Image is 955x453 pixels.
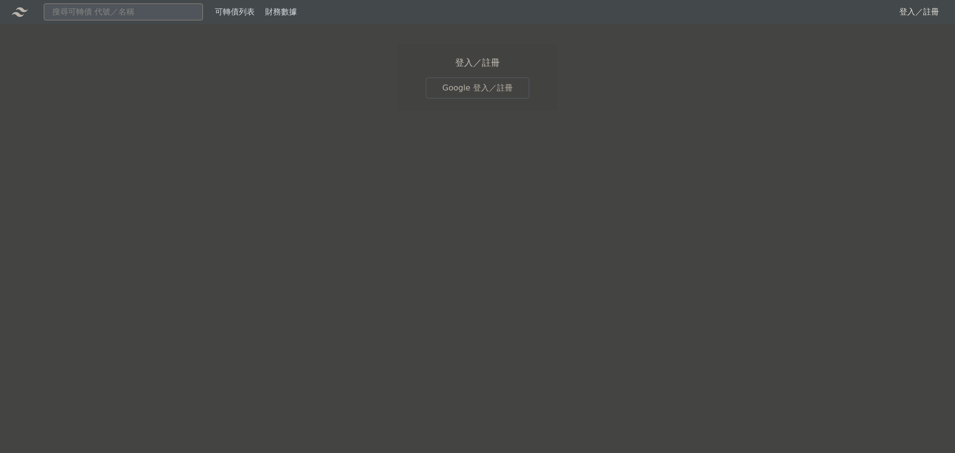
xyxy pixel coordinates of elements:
[265,7,297,16] a: 財務數據
[426,78,529,98] a: Google 登入／註冊
[44,3,203,20] input: 搜尋可轉債 代號／名稱
[891,4,947,20] a: 登入／註冊
[426,56,529,70] h1: 登入／註冊
[215,7,255,16] a: 可轉債列表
